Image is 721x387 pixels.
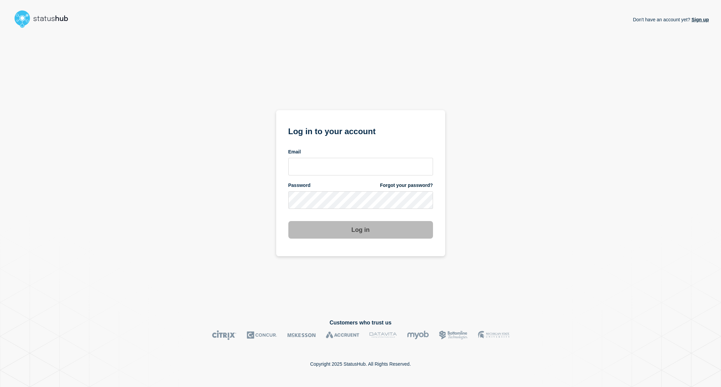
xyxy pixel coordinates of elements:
h1: Log in to your account [288,124,433,137]
img: MSU logo [478,330,509,340]
img: StatusHub logo [12,8,76,30]
a: Forgot your password? [380,182,433,189]
a: Sign up [690,17,709,22]
span: Password [288,182,311,189]
input: password input [288,191,433,209]
h2: Customers who trust us [12,320,709,326]
img: Accruent logo [326,330,359,340]
p: Copyright 2025 StatusHub. All Rights Reserved. [310,361,411,367]
span: Email [288,149,301,155]
p: Don't have an account yet? [633,11,709,28]
input: email input [288,158,433,175]
img: Bottomline logo [439,330,468,340]
img: Concur logo [247,330,277,340]
img: myob logo [407,330,429,340]
img: Citrix logo [212,330,237,340]
img: McKesson logo [287,330,316,340]
button: Log in [288,221,433,239]
img: DataVita logo [369,330,397,340]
